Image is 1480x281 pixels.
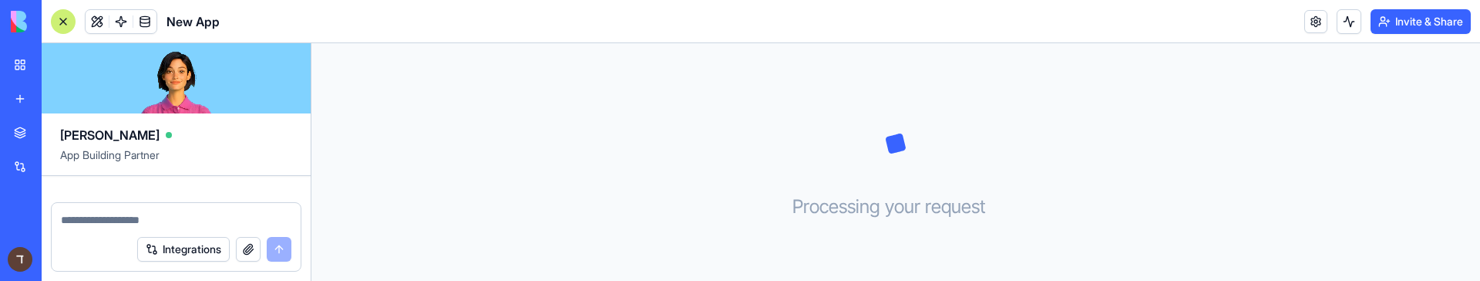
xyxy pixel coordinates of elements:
button: Integrations [137,237,230,262]
span: App Building Partner [60,147,292,175]
span: New App [166,12,220,31]
img: logo [11,11,106,32]
button: Invite & Share [1371,9,1471,34]
span: [PERSON_NAME] [60,126,160,144]
h3: Processing your request [792,195,1000,219]
img: ACg8ocK6-HCFhYZYZXS4j9vxc9fvCo-snIC4PGomg_KXjjGNFaHNxw=s96-c [8,247,32,272]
